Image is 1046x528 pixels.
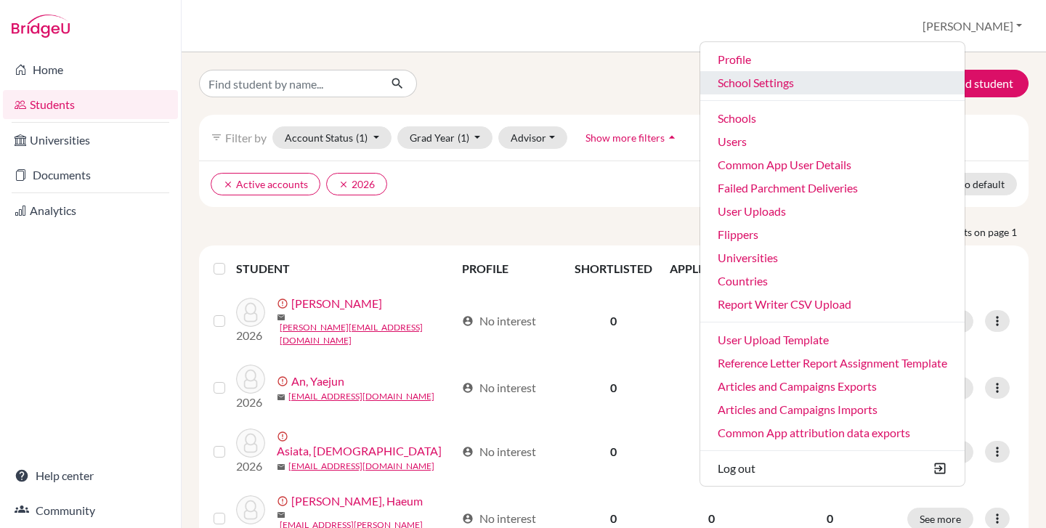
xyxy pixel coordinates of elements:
[566,356,661,420] td: 0
[700,41,965,487] ul: [PERSON_NAME]
[918,70,1029,97] button: Add student
[462,312,536,330] div: No interest
[661,356,761,420] td: 0
[277,495,291,507] span: error_outline
[3,55,178,84] a: Home
[922,173,1017,195] button: Reset to default
[700,328,965,352] a: User Upload Template
[566,420,661,484] td: 0
[236,365,265,394] img: An, Yaejun
[700,130,965,153] a: Users
[933,224,1029,240] span: students on page 1
[661,420,761,484] td: 0
[211,173,320,195] button: clearActive accounts
[288,390,434,403] a: [EMAIL_ADDRESS][DOMAIN_NAME]
[291,492,423,510] a: [PERSON_NAME], Haeum
[462,379,536,397] div: No interest
[291,295,382,312] a: [PERSON_NAME]
[462,513,474,524] span: account_circle
[338,179,349,190] i: clear
[223,179,233,190] i: clear
[236,495,265,524] img: Choi, Haeum
[462,446,474,458] span: account_circle
[236,251,453,286] th: STUDENT
[462,315,474,327] span: account_circle
[225,131,267,145] span: Filter by
[280,321,455,347] a: [PERSON_NAME][EMAIL_ADDRESS][DOMAIN_NAME]
[566,251,661,286] th: SHORTLISTED
[573,126,692,149] button: Show more filtersarrow_drop_up
[661,251,761,286] th: APPLICATIONS
[277,431,291,442] span: error_outline
[453,251,567,286] th: PROFILE
[3,461,178,490] a: Help center
[665,130,679,145] i: arrow_drop_up
[700,246,965,269] a: Universities
[462,510,536,527] div: No interest
[277,463,285,471] span: mail
[700,153,965,176] a: Common App User Details
[236,458,265,475] p: 2026
[236,327,265,344] p: 2026
[3,90,178,119] a: Students
[700,457,965,480] button: Log out
[211,131,222,143] i: filter_list
[199,70,379,97] input: Find student by name...
[498,126,567,149] button: Advisor
[700,269,965,293] a: Countries
[700,293,965,316] a: Report Writer CSV Upload
[700,71,965,94] a: School Settings
[700,48,965,71] a: Profile
[458,131,469,144] span: (1)
[291,373,344,390] a: An, Yaejun
[700,352,965,375] a: Reference Letter Report Assignment Template
[12,15,70,38] img: Bridge-U
[3,496,178,525] a: Community
[700,200,965,223] a: User Uploads
[462,382,474,394] span: account_circle
[700,176,965,200] a: Failed Parchment Deliveries
[700,107,965,130] a: Schools
[700,398,965,421] a: Articles and Campaigns Imports
[3,161,178,190] a: Documents
[3,126,178,155] a: Universities
[770,510,890,527] p: 0
[236,394,265,411] p: 2026
[236,298,265,327] img: Abraham, Shawn
[700,421,965,444] a: Common App attribution data exports
[277,511,285,519] span: mail
[661,286,761,356] td: 0
[700,375,965,398] a: Articles and Campaigns Exports
[916,12,1029,40] button: [PERSON_NAME]
[3,196,178,225] a: Analytics
[397,126,493,149] button: Grad Year(1)
[288,460,434,473] a: [EMAIL_ADDRESS][DOMAIN_NAME]
[700,223,965,246] a: Flippers
[277,375,291,387] span: error_outline
[277,298,291,309] span: error_outline
[326,173,387,195] button: clear2026
[277,313,285,322] span: mail
[462,443,536,460] div: No interest
[356,131,368,144] span: (1)
[585,131,665,144] span: Show more filters
[272,126,392,149] button: Account Status(1)
[566,286,661,356] td: 0
[277,442,442,460] a: Asiata, [DEMOGRAPHIC_DATA]
[236,429,265,458] img: Asiata, Christian
[277,393,285,402] span: mail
